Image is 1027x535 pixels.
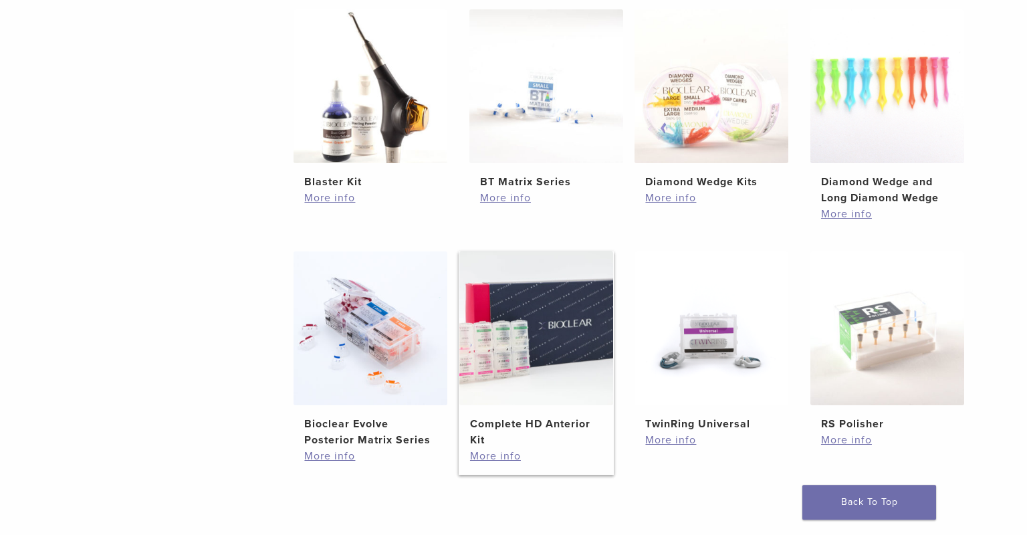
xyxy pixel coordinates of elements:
[645,416,778,432] h2: TwinRing Universal
[470,416,602,448] h2: Complete HD Anterior Kit
[635,251,788,405] img: TwinRing Universal
[480,190,612,206] a: More info
[470,448,602,464] a: More info
[810,251,964,405] img: RS Polisher
[645,174,778,190] h2: Diamond Wedge Kits
[821,174,953,206] h2: Diamond Wedge and Long Diamond Wedge
[304,448,437,464] a: More info
[304,190,437,206] a: More info
[645,432,778,448] a: More info
[480,174,612,190] h2: BT Matrix Series
[634,9,790,190] a: Diamond Wedge KitsDiamond Wedge Kits
[821,206,953,222] a: More info
[459,251,613,405] img: Complete HD Anterior Kit
[469,9,623,163] img: BT Matrix Series
[469,9,624,190] a: BT Matrix SeriesBT Matrix Series
[645,190,778,206] a: More info
[821,416,953,432] h2: RS Polisher
[293,9,449,190] a: Blaster KitBlaster Kit
[459,251,614,448] a: Complete HD Anterior KitComplete HD Anterior Kit
[810,251,965,432] a: RS PolisherRS Polisher
[802,485,936,520] a: Back To Top
[304,174,437,190] h2: Blaster Kit
[821,432,953,448] a: More info
[293,251,449,448] a: Bioclear Evolve Posterior Matrix SeriesBioclear Evolve Posterior Matrix Series
[810,9,964,163] img: Diamond Wedge and Long Diamond Wedge
[294,251,447,405] img: Bioclear Evolve Posterior Matrix Series
[635,9,788,163] img: Diamond Wedge Kits
[304,416,437,448] h2: Bioclear Evolve Posterior Matrix Series
[294,9,447,163] img: Blaster Kit
[634,251,790,432] a: TwinRing UniversalTwinRing Universal
[810,9,965,206] a: Diamond Wedge and Long Diamond WedgeDiamond Wedge and Long Diamond Wedge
